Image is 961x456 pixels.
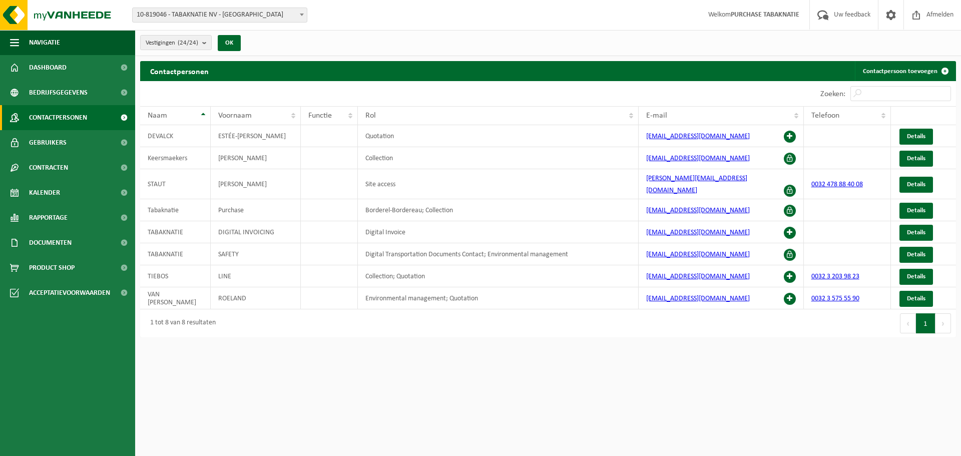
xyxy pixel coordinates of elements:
td: Collection; Quotation [358,265,639,287]
span: Details [907,133,925,140]
span: Documenten [29,230,72,255]
a: 0032 478 88 40 08 [811,181,863,188]
a: Contactpersoon toevoegen [855,61,955,81]
td: [PERSON_NAME] [211,147,301,169]
td: Purchase [211,199,301,221]
span: Details [907,273,925,280]
td: [PERSON_NAME] [211,169,301,199]
span: Details [907,251,925,258]
td: Digital Invoice [358,221,639,243]
td: Keersmaekers [140,147,211,169]
a: Details [899,151,933,167]
td: TIEBOS [140,265,211,287]
td: TABAKNATIE [140,243,211,265]
td: STAUT [140,169,211,199]
td: ROELAND [211,287,301,309]
span: Telefoon [811,112,839,120]
a: [EMAIL_ADDRESS][DOMAIN_NAME] [646,229,750,236]
span: Kalender [29,180,60,205]
td: Collection [358,147,639,169]
span: E-mail [646,112,667,120]
td: Tabaknatie [140,199,211,221]
td: DEVALCK [140,125,211,147]
a: Details [899,247,933,263]
td: SAFETY [211,243,301,265]
a: Details [899,129,933,145]
strong: PURCHASE TABAKNATIE [731,11,799,19]
span: 10-819046 - TABAKNATIE NV - ANTWERPEN [132,8,307,23]
span: Details [907,155,925,162]
span: Dashboard [29,55,67,80]
span: Details [907,295,925,302]
a: [EMAIL_ADDRESS][DOMAIN_NAME] [646,251,750,258]
a: [PERSON_NAME][EMAIL_ADDRESS][DOMAIN_NAME] [646,175,747,194]
a: Details [899,177,933,193]
button: 1 [916,313,935,333]
a: Details [899,269,933,285]
td: LINE [211,265,301,287]
span: Bedrijfsgegevens [29,80,88,105]
button: Vestigingen(24/24) [140,35,212,50]
span: 10-819046 - TABAKNATIE NV - ANTWERPEN [133,8,307,22]
a: 0032 3 575 55 90 [811,295,859,302]
span: Product Shop [29,255,75,280]
td: TABAKNATIE [140,221,211,243]
span: Navigatie [29,30,60,55]
td: ESTÉE-[PERSON_NAME] [211,125,301,147]
span: Functie [308,112,332,120]
span: Contactpersonen [29,105,87,130]
label: Zoeken: [820,90,845,98]
button: Next [935,313,951,333]
a: Details [899,291,933,307]
span: Contracten [29,155,68,180]
span: Details [907,229,925,236]
span: Voornaam [218,112,252,120]
a: [EMAIL_ADDRESS][DOMAIN_NAME] [646,273,750,280]
button: Previous [900,313,916,333]
td: VAN [PERSON_NAME] [140,287,211,309]
td: Digital Transportation Documents Contact; Environmental management [358,243,639,265]
span: Details [907,181,925,188]
button: OK [218,35,241,51]
span: Rapportage [29,205,68,230]
h2: Contactpersonen [140,61,219,81]
a: Details [899,203,933,219]
a: Details [899,225,933,241]
span: Gebruikers [29,130,67,155]
div: 1 tot 8 van 8 resultaten [145,314,216,332]
span: Naam [148,112,167,120]
a: [EMAIL_ADDRESS][DOMAIN_NAME] [646,155,750,162]
a: [EMAIL_ADDRESS][DOMAIN_NAME] [646,133,750,140]
count: (24/24) [178,40,198,46]
span: Acceptatievoorwaarden [29,280,110,305]
a: [EMAIL_ADDRESS][DOMAIN_NAME] [646,295,750,302]
a: [EMAIL_ADDRESS][DOMAIN_NAME] [646,207,750,214]
td: Borderel-Bordereau; Collection [358,199,639,221]
td: Environmental management; Quotation [358,287,639,309]
td: DIGITAL INVOICING [211,221,301,243]
td: Site access [358,169,639,199]
td: Quotation [358,125,639,147]
span: Details [907,207,925,214]
a: 0032 3 203 98 23 [811,273,859,280]
span: Rol [365,112,376,120]
span: Vestigingen [146,36,198,51]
